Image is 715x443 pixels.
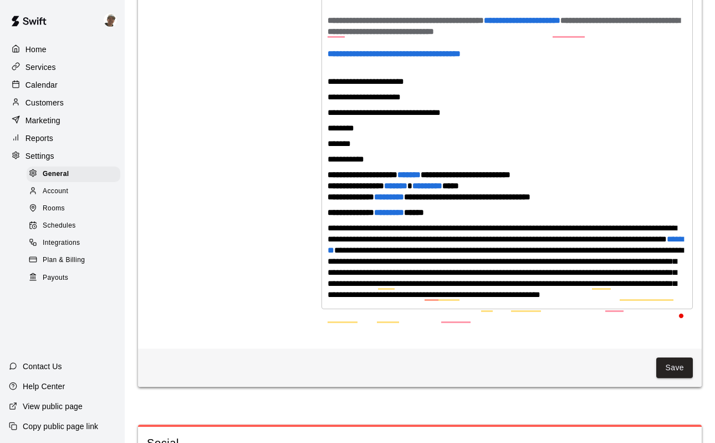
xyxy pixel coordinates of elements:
button: Save [656,358,693,378]
p: Copy public page link [23,421,98,432]
a: Services [9,59,116,75]
div: Plan & Billing [27,253,120,268]
p: Settings [25,150,54,162]
div: Patrick Moraw [101,9,125,31]
a: Reports [9,130,116,147]
span: Rooms [43,203,65,214]
a: Plan & Billing [27,252,125,269]
p: Services [25,62,56,73]
p: Home [25,44,47,55]
p: Contact Us [23,361,62,372]
a: Payouts [27,269,125,286]
div: Account [27,184,120,199]
span: Schedules [43,220,76,231]
div: Integrations [27,235,120,251]
span: Account [43,186,68,197]
a: Rooms [27,200,125,218]
div: Payouts [27,270,120,286]
span: Integrations [43,238,80,249]
img: Patrick Moraw [104,13,117,27]
p: Help Center [23,381,65,392]
a: Integrations [27,235,125,252]
p: Marketing [25,115,60,126]
a: Customers [9,94,116,111]
a: Settings [9,148,116,164]
span: General [43,169,69,180]
div: Rooms [27,201,120,217]
p: Customers [25,97,64,108]
a: General [27,165,125,183]
a: Calendar [9,77,116,93]
a: Home [9,41,116,58]
div: Schedules [27,218,120,234]
p: Reports [25,133,53,144]
a: Schedules [27,218,125,235]
div: General [27,167,120,182]
p: View public page [23,401,83,412]
a: Marketing [9,112,116,129]
a: Account [27,183,125,200]
span: Payouts [43,273,68,284]
span: Plan & Billing [43,255,85,266]
p: Calendar [25,79,58,90]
